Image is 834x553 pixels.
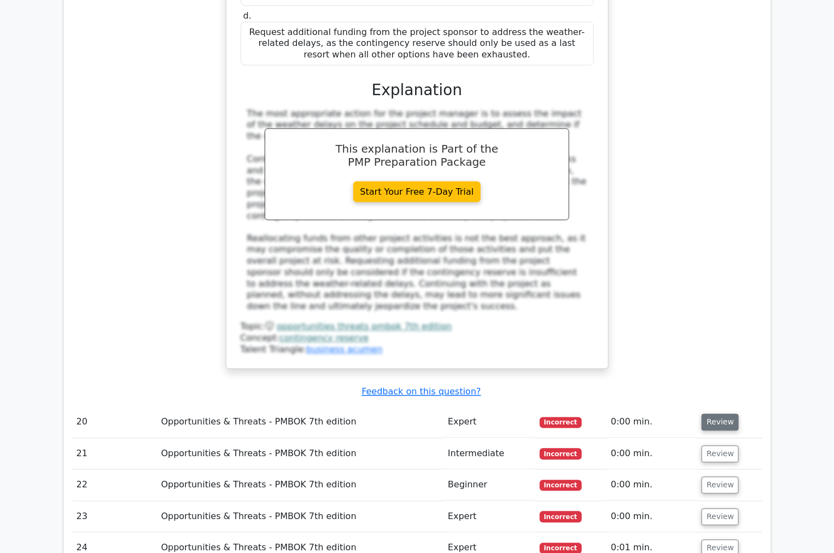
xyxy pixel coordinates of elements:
[702,477,739,494] button: Review
[540,417,582,428] span: Incorrect
[306,345,382,355] a: business acumen
[540,480,582,491] span: Incorrect
[157,470,444,501] td: Opportunities & Threats - PMBOK 7th edition
[157,439,444,470] td: Opportunities & Threats - PMBOK 7th edition
[444,470,535,501] td: Beginner
[606,502,697,533] td: 0:00 min.
[277,322,452,332] a: opportunities threats pmbok 7th edition
[241,322,594,356] div: Talent Triangle:
[243,10,252,21] span: d.
[606,439,697,470] td: 0:00 min.
[444,502,535,533] td: Expert
[279,333,369,344] a: contingency reserve
[606,407,697,438] td: 0:00 min.
[157,407,444,438] td: Opportunities & Threats - PMBOK 7th edition
[702,509,739,526] button: Review
[241,333,594,345] div: Concept:
[540,449,582,459] span: Incorrect
[72,439,157,470] td: 21
[444,407,535,438] td: Expert
[72,407,157,438] td: 20
[606,470,697,501] td: 0:00 min.
[241,322,594,333] div: Topic:
[444,439,535,470] td: Intermediate
[72,502,157,533] td: 23
[247,81,587,100] h3: Explanation
[361,387,481,397] a: Feedback on this question?
[353,182,481,202] a: Start Your Free 7-Day Trial
[702,446,739,463] button: Review
[72,470,157,501] td: 22
[540,511,582,522] span: Incorrect
[241,22,594,66] div: Request additional funding from the project sponsor to address the weather-related delays, as the...
[702,414,739,431] button: Review
[157,502,444,533] td: Opportunities & Threats - PMBOK 7th edition
[247,108,587,313] div: The most appropriate action for the project manager is to assess the impact of the weather delays...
